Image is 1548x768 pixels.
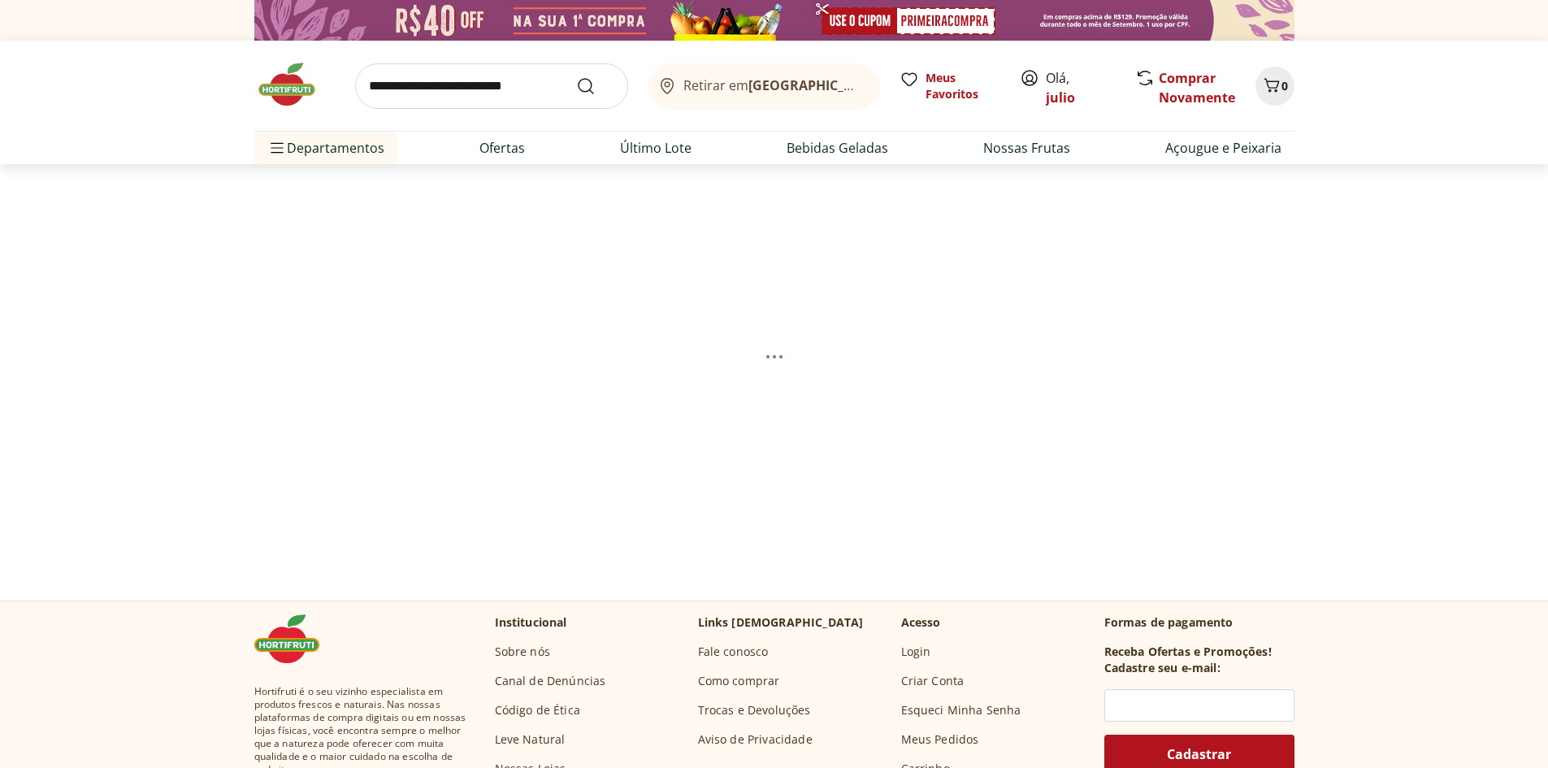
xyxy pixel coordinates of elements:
[495,702,580,718] a: Código de Ética
[267,128,384,167] span: Departamentos
[576,76,615,96] button: Submit Search
[787,138,888,158] a: Bebidas Geladas
[901,644,931,660] a: Login
[495,644,550,660] a: Sobre nós
[698,673,780,689] a: Como comprar
[254,60,336,109] img: Hortifruti
[683,78,863,93] span: Retirar em
[1104,644,1272,660] h3: Receba Ofertas e Promoções!
[1046,68,1118,107] span: Olá,
[1281,78,1288,93] span: 0
[900,70,1000,102] a: Meus Favoritos
[901,731,979,748] a: Meus Pedidos
[648,63,880,109] button: Retirar em[GEOGRAPHIC_DATA]/[GEOGRAPHIC_DATA]
[748,76,1022,94] b: [GEOGRAPHIC_DATA]/[GEOGRAPHIC_DATA]
[495,731,566,748] a: Leve Natural
[983,138,1070,158] a: Nossas Frutas
[479,138,525,158] a: Ofertas
[1255,67,1294,106] button: Carrinho
[926,70,1000,102] span: Meus Favoritos
[1104,614,1294,631] p: Formas de pagamento
[901,702,1021,718] a: Esqueci Minha Senha
[495,673,606,689] a: Canal de Denúncias
[698,644,769,660] a: Fale conosco
[1167,748,1231,761] span: Cadastrar
[698,702,811,718] a: Trocas e Devoluções
[698,731,813,748] a: Aviso de Privacidade
[698,614,864,631] p: Links [DEMOGRAPHIC_DATA]
[495,614,567,631] p: Institucional
[1046,89,1075,106] a: julio
[620,138,692,158] a: Último Lote
[355,63,628,109] input: search
[267,128,287,167] button: Menu
[901,614,941,631] p: Acesso
[1165,138,1281,158] a: Açougue e Peixaria
[1104,660,1221,676] h3: Cadastre seu e-mail:
[254,614,336,663] img: Hortifruti
[1159,69,1235,106] a: Comprar Novamente
[901,673,965,689] a: Criar Conta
